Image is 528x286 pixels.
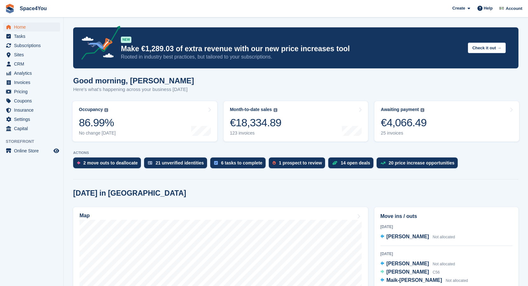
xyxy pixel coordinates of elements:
[380,224,512,230] div: [DATE]
[83,160,138,165] div: 2 move outs to deallocate
[5,4,15,13] img: stora-icon-8386f47178a22dfd0bd8f6a31ec36ba5ce8667c1dd55bd0f319d3a0aa187defe.svg
[73,86,194,93] p: Here's what's happening across your business [DATE]
[79,116,116,129] div: 86.99%
[14,41,52,50] span: Subscriptions
[76,26,121,62] img: price-adjustments-announcement-icon-8257ccfd72463d97f412b2fc003d46551f7dbcb40ab6d574587a9cd5c0d94...
[374,101,519,142] a: Awaiting payment €4,066.49 25 invoices
[433,270,440,275] span: C56
[14,87,52,96] span: Pricing
[506,5,522,12] span: Account
[386,234,429,239] span: [PERSON_NAME]
[121,53,463,60] p: Rooted in industry best practices, but tailored to your subscriptions.
[221,160,262,165] div: 6 tasks to complete
[79,130,116,136] div: No change [DATE]
[73,151,518,155] p: ACTIONS
[14,78,52,87] span: Invoices
[14,106,52,115] span: Insurance
[381,107,419,112] div: Awaiting payment
[14,50,52,59] span: Sites
[80,213,90,219] h2: Map
[386,261,429,266] span: [PERSON_NAME]
[484,5,493,11] span: Help
[341,160,370,165] div: 14 open deals
[3,115,60,124] a: menu
[73,76,194,85] h1: Good morning, [PERSON_NAME]
[498,5,505,11] img: Finn-Kristof Kausch
[3,106,60,115] a: menu
[269,157,328,171] a: 1 prospect to review
[104,108,108,112] img: icon-info-grey-7440780725fd019a000dd9b08b2336e03edf1995a4989e88bcd33f0948082b44.svg
[6,138,63,145] span: Storefront
[377,157,461,171] a: 20 price increase opportunities
[121,44,463,53] p: Make €1,289.03 of extra revenue with our new price increases tool
[433,262,455,266] span: Not allocated
[14,96,52,105] span: Coupons
[14,23,52,31] span: Home
[3,96,60,105] a: menu
[230,130,281,136] div: 123 invoices
[3,50,60,59] a: menu
[420,108,424,112] img: icon-info-grey-7440780725fd019a000dd9b08b2336e03edf1995a4989e88bcd33f0948082b44.svg
[14,69,52,78] span: Analytics
[144,157,210,171] a: 21 unverified identities
[3,69,60,78] a: menu
[224,101,368,142] a: Month-to-date sales €18,334.89 123 invoices
[14,146,52,155] span: Online Store
[386,269,429,275] span: [PERSON_NAME]
[380,233,455,241] a: [PERSON_NAME] Not allocated
[14,32,52,41] span: Tasks
[381,130,427,136] div: 25 invoices
[452,5,465,11] span: Create
[380,162,386,164] img: price_increase_opportunities-93ffe204e8149a01c8c9dc8f82e8f89637d9d84a8eef4429ea346261dce0b2c0.svg
[380,268,440,276] a: [PERSON_NAME] C56
[230,116,281,129] div: €18,334.89
[380,260,455,268] a: [PERSON_NAME] Not allocated
[433,235,455,239] span: Not allocated
[17,3,49,14] a: Space4You
[73,157,144,171] a: 2 move outs to deallocate
[14,59,52,68] span: CRM
[3,124,60,133] a: menu
[380,276,468,285] a: Maik-[PERSON_NAME] Not allocated
[273,161,276,165] img: prospect-51fa495bee0391a8d652442698ab0144808aea92771e9ea1ae160a38d050c398.svg
[14,115,52,124] span: Settings
[121,37,131,43] div: NEW
[380,213,512,220] h2: Move ins / outs
[3,78,60,87] a: menu
[332,161,337,165] img: deal-1b604bf984904fb50ccaf53a9ad4b4a5d6e5aea283cecdc64d6e3604feb123c2.svg
[386,277,442,283] span: Maik-[PERSON_NAME]
[210,157,269,171] a: 6 tasks to complete
[3,41,60,50] a: menu
[3,23,60,31] a: menu
[381,116,427,129] div: €4,066.49
[3,87,60,96] a: menu
[214,161,218,165] img: task-75834270c22a3079a89374b754ae025e5fb1db73e45f91037f5363f120a921f8.svg
[328,157,377,171] a: 14 open deals
[14,124,52,133] span: Capital
[156,160,204,165] div: 21 unverified identities
[148,161,152,165] img: verify_identity-adf6edd0f0f0b5bbfe63781bf79b02c33cf7c696d77639b501bdc392416b5a36.svg
[3,59,60,68] a: menu
[73,101,217,142] a: Occupancy 86.99% No change [DATE]
[79,107,103,112] div: Occupancy
[380,251,512,257] div: [DATE]
[3,146,60,155] a: menu
[230,107,272,112] div: Month-to-date sales
[73,189,186,198] h2: [DATE] in [GEOGRAPHIC_DATA]
[279,160,322,165] div: 1 prospect to review
[389,160,455,165] div: 20 price increase opportunities
[468,43,506,53] button: Check it out →
[274,108,277,112] img: icon-info-grey-7440780725fd019a000dd9b08b2336e03edf1995a4989e88bcd33f0948082b44.svg
[77,161,80,165] img: move_outs_to_deallocate_icon-f764333ba52eb49d3ac5e1228854f67142a1ed5810a6f6cc68b1a99e826820c5.svg
[446,278,468,283] span: Not allocated
[52,147,60,155] a: Preview store
[3,32,60,41] a: menu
